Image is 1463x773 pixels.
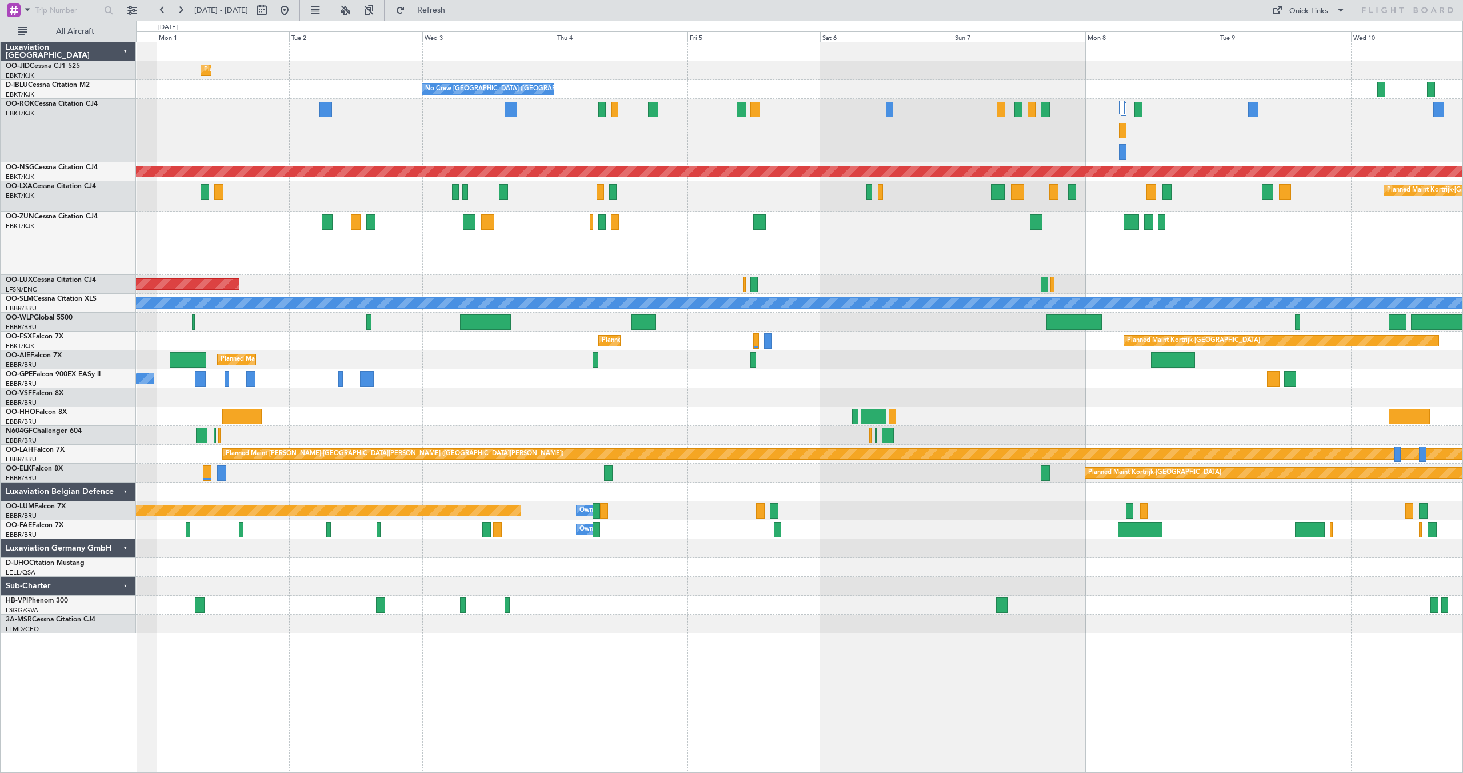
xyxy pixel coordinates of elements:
[6,428,33,435] span: N604GF
[6,417,37,426] a: EBBR/BRU
[6,213,34,220] span: OO-ZUN
[6,314,34,321] span: OO-WLP
[6,455,37,464] a: EBBR/BRU
[6,474,37,483] a: EBBR/BRU
[6,361,37,369] a: EBBR/BRU
[579,502,657,519] div: Owner Melsbroek Air Base
[13,22,124,41] button: All Aircraft
[6,465,63,472] a: OO-ELKFalcon 8X
[6,522,63,529] a: OO-FAEFalcon 7X
[6,342,34,350] a: EBKT/KJK
[6,390,32,397] span: OO-VSF
[602,332,735,349] div: Planned Maint Kortrijk-[GEOGRAPHIC_DATA]
[6,371,33,378] span: OO-GPE
[1127,332,1260,349] div: Planned Maint Kortrijk-[GEOGRAPHIC_DATA]
[6,296,33,302] span: OO-SLM
[158,23,178,33] div: [DATE]
[221,351,401,368] div: Planned Maint [GEOGRAPHIC_DATA] ([GEOGRAPHIC_DATA])
[407,6,455,14] span: Refresh
[6,277,96,284] a: OO-LUXCessna Citation CJ4
[687,31,820,42] div: Fri 5
[6,465,31,472] span: OO-ELK
[422,31,555,42] div: Wed 3
[6,183,33,190] span: OO-LXA
[6,503,34,510] span: OO-LUM
[6,616,32,623] span: 3A-MSR
[6,436,37,445] a: EBBR/BRU
[820,31,953,42] div: Sat 6
[6,90,34,99] a: EBKT/KJK
[579,521,657,538] div: Owner Melsbroek Air Base
[6,616,95,623] a: 3A-MSRCessna Citation CJ4
[6,333,32,340] span: OO-FSX
[6,296,97,302] a: OO-SLMCessna Citation XLS
[6,323,37,332] a: EBBR/BRU
[6,109,34,118] a: EBKT/KJK
[6,183,96,190] a: OO-LXACessna Citation CJ4
[1085,31,1218,42] div: Mon 8
[6,625,39,633] a: LFMD/CEQ
[6,399,37,407] a: EBBR/BRU
[35,2,101,19] input: Trip Number
[425,81,617,98] div: No Crew [GEOGRAPHIC_DATA] ([GEOGRAPHIC_DATA] National)
[194,5,248,15] span: [DATE] - [DATE]
[6,173,34,181] a: EBKT/KJK
[6,371,101,378] a: OO-GPEFalcon 900EX EASy II
[6,606,38,615] a: LSGG/GVA
[6,390,63,397] a: OO-VSFFalcon 8X
[6,503,66,510] a: OO-LUMFalcon 7X
[6,164,34,171] span: OO-NSG
[30,27,121,35] span: All Aircraft
[6,192,34,200] a: EBKT/KJK
[6,63,80,70] a: OO-JIDCessna CJ1 525
[6,447,65,453] a: OO-LAHFalcon 7X
[555,31,687,42] div: Thu 4
[6,222,34,230] a: EBKT/KJK
[6,101,34,107] span: OO-ROK
[289,31,422,42] div: Tue 2
[1218,31,1350,42] div: Tue 9
[6,352,30,359] span: OO-AIE
[6,597,28,604] span: HB-VPI
[1088,464,1221,481] div: Planned Maint Kortrijk-[GEOGRAPHIC_DATA]
[226,445,563,463] div: Planned Maint [PERSON_NAME]-[GEOGRAPHIC_DATA][PERSON_NAME] ([GEOGRAPHIC_DATA][PERSON_NAME])
[6,285,37,294] a: LFSN/ENC
[6,560,29,567] span: D-IJHO
[6,512,37,520] a: EBBR/BRU
[953,31,1085,42] div: Sun 7
[390,1,459,19] button: Refresh
[6,277,33,284] span: OO-LUX
[6,597,68,604] a: HB-VPIPhenom 300
[1289,6,1328,17] div: Quick Links
[6,409,67,416] a: OO-HHOFalcon 8X
[6,568,35,577] a: LELL/QSA
[6,213,98,220] a: OO-ZUNCessna Citation CJ4
[6,531,37,539] a: EBBR/BRU
[6,560,85,567] a: D-IJHOCitation Mustang
[6,522,32,529] span: OO-FAE
[204,62,337,79] div: Planned Maint Kortrijk-[GEOGRAPHIC_DATA]
[6,314,73,321] a: OO-WLPGlobal 5500
[157,31,289,42] div: Mon 1
[6,82,28,89] span: D-IBLU
[6,380,37,388] a: EBBR/BRU
[1266,1,1351,19] button: Quick Links
[6,101,98,107] a: OO-ROKCessna Citation CJ4
[6,352,62,359] a: OO-AIEFalcon 7X
[6,82,90,89] a: D-IBLUCessna Citation M2
[6,304,37,313] a: EBBR/BRU
[6,428,82,435] a: N604GFChallenger 604
[6,333,63,340] a: OO-FSXFalcon 7X
[6,164,98,171] a: OO-NSGCessna Citation CJ4
[6,63,30,70] span: OO-JID
[6,447,33,453] span: OO-LAH
[6,409,35,416] span: OO-HHO
[6,71,34,80] a: EBKT/KJK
